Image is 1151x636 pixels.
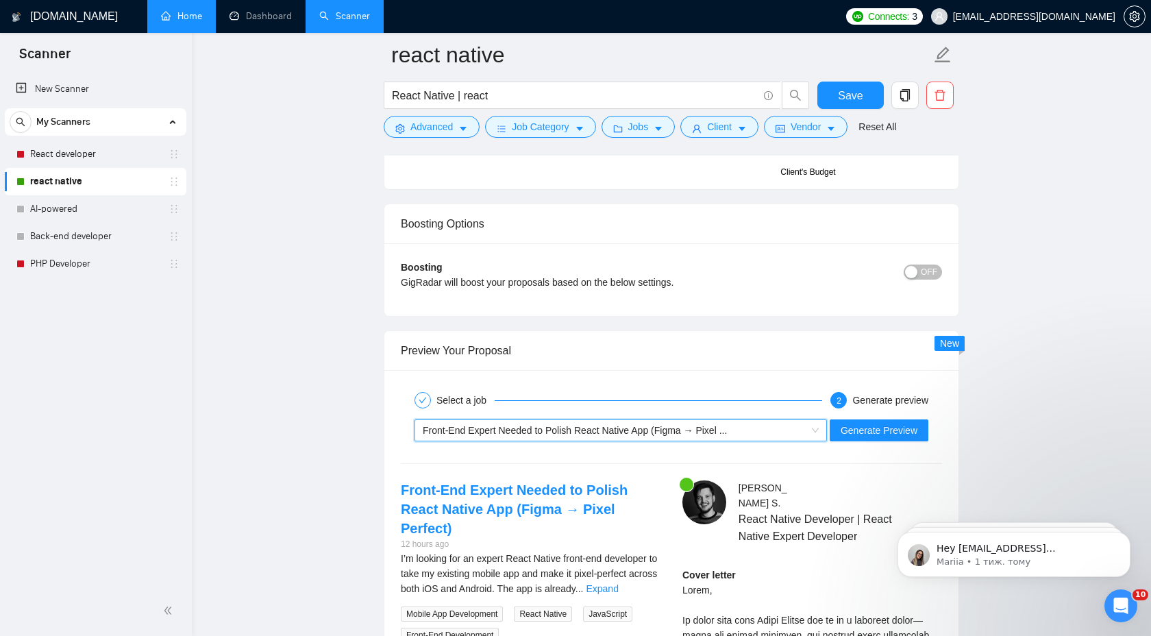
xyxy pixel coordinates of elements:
span: caret-down [458,123,468,134]
span: Advanced [410,119,453,134]
span: info-circle [764,91,773,100]
span: Generate Preview [841,423,917,438]
a: react native [30,168,160,195]
button: search [10,111,32,133]
a: setting [1124,11,1146,22]
span: setting [395,123,405,134]
div: 12 hours ago [401,538,660,551]
button: Generate Preview [830,419,928,441]
span: Client [707,119,732,134]
input: Search Freelance Jobs... [392,87,758,104]
div: Boosting Options [401,204,942,243]
span: search [10,117,31,127]
span: Scanner [8,44,82,73]
span: React Native [514,607,572,622]
button: Save [817,82,884,109]
button: userClientcaret-down [680,116,758,138]
a: React developer [30,140,160,168]
span: edit [934,46,952,64]
button: barsJob Categorycaret-down [485,116,595,138]
span: holder [169,149,180,160]
span: Front-End Expert Needed to Polish React Native App (Figma → Pixel ... [423,425,727,436]
a: homeHome [161,10,202,22]
span: [PERSON_NAME] S . [739,482,787,509]
span: idcard [776,123,785,134]
span: caret-down [826,123,836,134]
button: search [782,82,809,109]
span: holder [169,258,180,269]
span: caret-down [654,123,663,134]
a: Reset All [858,119,896,134]
strong: Cover letter [682,570,736,580]
span: JavaScript [583,607,632,622]
span: React Native Developer | React Native Expert Developer [739,511,902,545]
span: My Scanners [36,108,90,136]
span: Vendor [791,119,821,134]
div: I’m looking for an expert React Native front-end developer to take my existing mobile app and mak... [401,551,660,596]
span: caret-down [737,123,747,134]
span: 2 [837,396,841,406]
span: holder [169,176,180,187]
span: holder [169,231,180,242]
span: Jobs [628,119,649,134]
a: New Scanner [16,75,175,103]
b: Boosting [401,262,443,273]
button: setting [1124,5,1146,27]
span: user [935,12,944,21]
span: Mobile App Development [401,607,503,622]
iframe: Intercom live chat [1104,589,1137,622]
img: upwork-logo.png [852,11,863,22]
span: I’m looking for an expert React Native front-end developer to take my existing mobile app and mak... [401,553,657,594]
button: delete [926,82,954,109]
a: AI-powered [30,195,160,223]
span: bars [497,123,506,134]
span: Job Category [512,119,569,134]
a: dashboardDashboard [230,10,292,22]
span: Connects: [868,9,909,24]
div: Client's Budget [780,166,835,179]
span: caret-down [575,123,584,134]
img: c1O1MOctB-o4DI7RIPm54ktSQhr5U62Lv1Y6qMFn3RI11GOJ3GcnboeiiWJ0eJW1ER [682,480,726,524]
span: 3 [912,9,917,24]
div: GigRadar will boost your proposals based on the below settings. [401,275,807,290]
div: Generate preview [852,392,928,408]
a: Back-end developer [30,223,160,250]
div: Preview Your Proposal [401,331,942,370]
button: folderJobscaret-down [602,116,676,138]
input: Scanner name... [391,38,931,72]
button: copy [891,82,919,109]
a: Front-End Expert Needed to Polish React Native App (Figma → Pixel Perfect) [401,482,628,536]
span: Save [838,87,863,104]
span: search [782,89,808,101]
span: ... [575,583,584,594]
span: delete [927,89,953,101]
a: PHP Developer [30,250,160,278]
span: user [692,123,702,134]
a: searchScanner [319,10,370,22]
iframe: Intercom notifications повідомлення [877,503,1151,599]
span: 10 [1133,589,1148,600]
button: idcardVendorcaret-down [764,116,847,138]
span: copy [892,89,918,101]
span: folder [613,123,623,134]
a: Expand [586,583,618,594]
span: check [419,396,427,404]
span: double-left [163,604,177,617]
div: Select a job [436,392,495,408]
span: setting [1124,11,1145,22]
li: New Scanner [5,75,186,103]
button: settingAdvancedcaret-down [384,116,480,138]
span: OFF [921,265,937,280]
img: logo [12,6,21,28]
span: holder [169,204,180,215]
li: My Scanners [5,108,186,278]
span: New [940,338,959,349]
